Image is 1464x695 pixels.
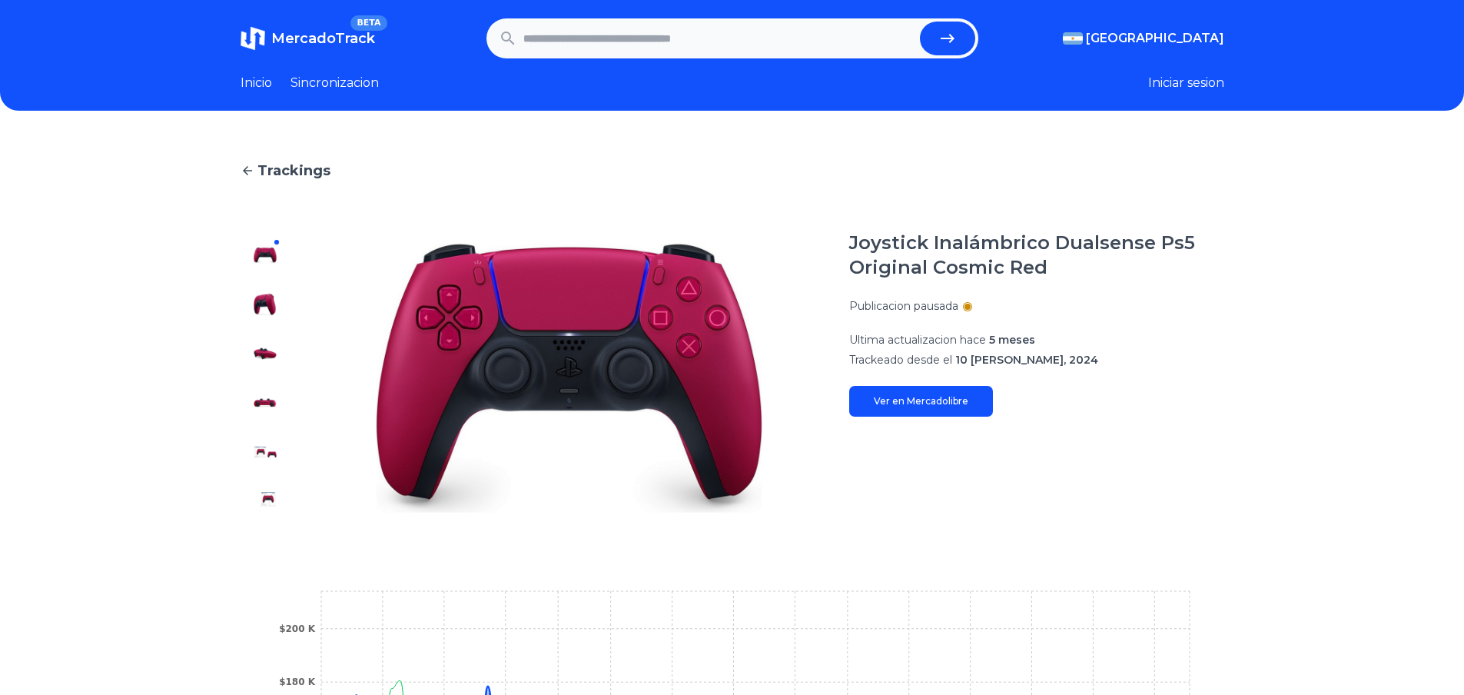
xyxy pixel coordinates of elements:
a: Trackings [241,160,1224,181]
span: Trackings [257,160,330,181]
a: Sincronizacion [290,74,379,92]
span: [GEOGRAPHIC_DATA] [1086,29,1224,48]
img: Joystick Inalámbrico Dualsense Ps5 Original Cosmic Red [253,341,277,366]
button: [GEOGRAPHIC_DATA] [1063,29,1224,48]
span: 10 [PERSON_NAME], 2024 [955,353,1098,367]
a: MercadoTrackBETA [241,26,375,51]
h1: Joystick Inalámbrico Dualsense Ps5 Original Cosmic Red [849,231,1224,280]
img: Joystick Inalámbrico Dualsense Ps5 Original Cosmic Red [253,292,277,317]
img: Joystick Inalámbrico Dualsense Ps5 Original Cosmic Red [253,489,277,514]
img: MercadoTrack [241,26,265,51]
span: MercadoTrack [271,30,375,47]
tspan: $180 K [279,677,316,687]
img: Joystick Inalámbrico Dualsense Ps5 Original Cosmic Red [253,243,277,268]
p: Publicacion pausada [849,298,958,314]
button: Iniciar sesion [1148,74,1224,92]
img: Joystick Inalámbrico Dualsense Ps5 Original Cosmic Red [320,231,818,526]
img: Joystick Inalámbrico Dualsense Ps5 Original Cosmic Red [253,440,277,464]
img: Argentina [1063,32,1083,45]
span: Ultima actualizacion hace [849,333,986,347]
tspan: $200 K [279,624,316,634]
span: Trackeado desde el [849,353,952,367]
a: Inicio [241,74,272,92]
a: Ver en Mercadolibre [849,386,993,417]
img: Joystick Inalámbrico Dualsense Ps5 Original Cosmic Red [253,391,277,415]
span: 5 meses [989,333,1035,347]
span: BETA [350,15,387,31]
